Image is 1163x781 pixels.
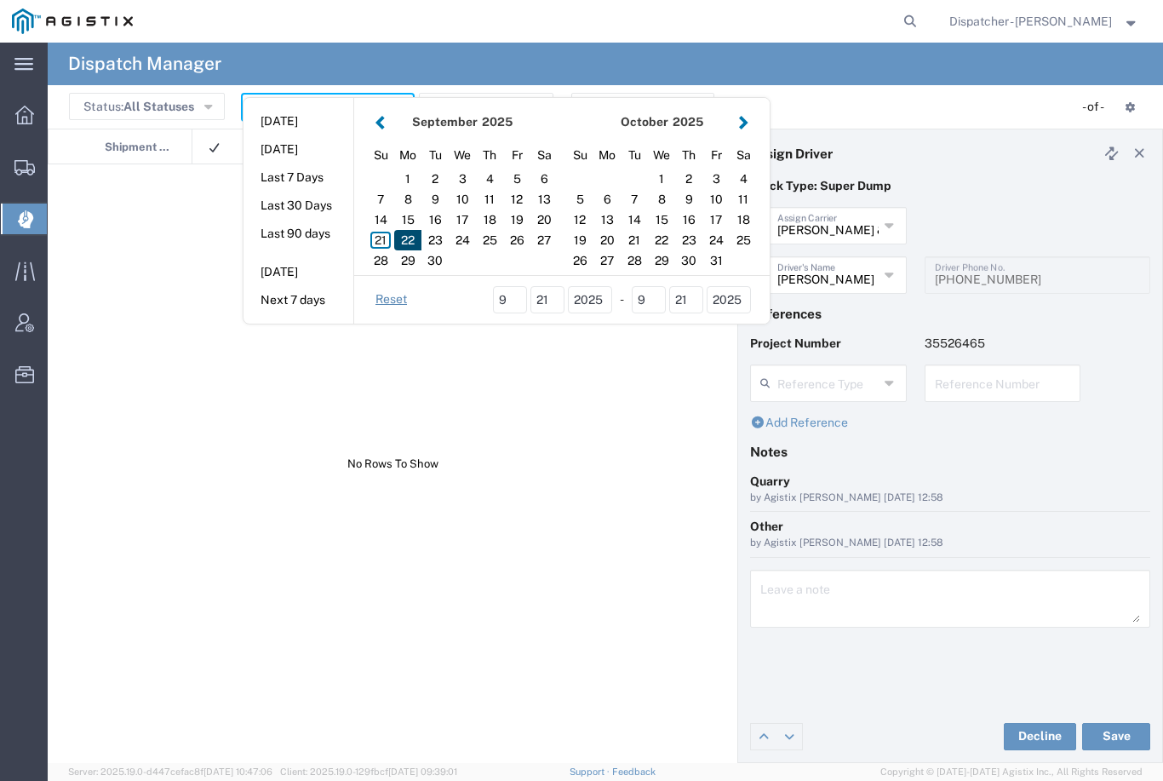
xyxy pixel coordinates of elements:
[530,142,558,169] div: Saturday
[1004,723,1076,750] button: Decline
[203,767,272,777] span: [DATE] 10:47:06
[243,221,353,247] button: Last 90 days
[476,189,503,210] div: 11
[675,250,702,271] div: 30
[621,250,648,271] div: 28
[751,724,776,749] a: Edit previous row
[1082,723,1150,750] button: Save
[566,230,593,250] div: 19
[503,230,530,250] div: 26
[702,142,730,169] div: Friday
[750,416,848,429] a: Add Reference
[421,230,449,250] div: 23
[68,43,221,85] h4: Dispatch Manager
[673,115,703,129] span: 2025
[421,142,449,169] div: Tuesday
[503,142,530,169] div: Friday
[530,286,564,313] input: dd
[750,518,1150,536] div: Other
[648,230,675,250] div: 22
[476,169,503,189] div: 4
[394,189,421,210] div: 8
[449,169,476,189] div: 3
[750,177,1150,195] p: Truck Type: Super Dump
[367,250,394,271] div: 28
[593,142,621,169] div: Monday
[493,286,527,313] input: mm
[243,108,353,135] button: [DATE]
[948,11,1140,32] button: Dispatcher - [PERSON_NAME]
[476,210,503,230] div: 18
[419,93,553,120] button: Saved Searches
[925,335,1081,353] p: 35526465
[449,230,476,250] div: 24
[620,290,624,308] span: -
[568,286,612,313] input: yyyy
[702,230,730,250] div: 24
[12,9,133,34] img: logo
[750,335,907,353] p: Project Number
[571,93,714,120] button: Advanced Search
[593,250,621,271] div: 27
[503,210,530,230] div: 19
[394,250,421,271] div: 29
[730,210,757,230] div: 18
[675,169,702,189] div: 2
[593,230,621,250] div: 20
[449,210,476,230] div: 17
[750,473,1150,491] div: Quarry
[621,210,648,230] div: 14
[243,192,353,219] button: Last 30 Days
[421,169,449,189] div: 2
[243,164,353,191] button: Last 7 Days
[669,286,703,313] input: dd
[503,169,530,189] div: 5
[367,142,394,169] div: Sunday
[632,286,666,313] input: mm
[702,189,730,210] div: 10
[394,210,421,230] div: 15
[648,169,675,189] div: 1
[421,210,449,230] div: 16
[476,142,503,169] div: Thursday
[566,142,593,169] div: Sunday
[530,189,558,210] div: 13
[530,210,558,230] div: 20
[394,142,421,169] div: Monday
[621,142,648,169] div: Tuesday
[621,189,648,210] div: 7
[648,210,675,230] div: 15
[1082,98,1112,116] div: - of -
[123,100,194,113] span: All Statuses
[675,189,702,210] div: 9
[68,767,272,777] span: Server: 2025.19.0-d447cefac8f
[566,189,593,210] div: 5
[105,129,174,165] span: Shipment No.
[530,169,558,189] div: 6
[707,286,751,313] input: yyyy
[702,169,730,189] div: 3
[412,115,478,129] strong: September
[482,115,513,129] span: 2025
[394,230,421,250] div: 22
[675,142,702,169] div: Thursday
[69,93,225,120] button: Status:All Statuses
[593,210,621,230] div: 13
[388,767,457,777] span: [DATE] 09:39:01
[367,189,394,210] div: 7
[949,12,1112,31] span: Dispatcher - Cameron Bowman
[421,189,449,210] div: 9
[702,250,730,271] div: 31
[621,230,648,250] div: 21
[570,767,612,777] a: Support
[449,189,476,210] div: 10
[367,230,394,250] div: 21
[750,444,1150,459] h4: Notes
[750,146,833,161] h4: Assign Driver
[530,230,558,250] div: 27
[750,306,1150,321] h4: References
[394,169,421,189] div: 1
[648,189,675,210] div: 8
[730,142,757,169] div: Saturday
[612,767,656,777] a: Feedback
